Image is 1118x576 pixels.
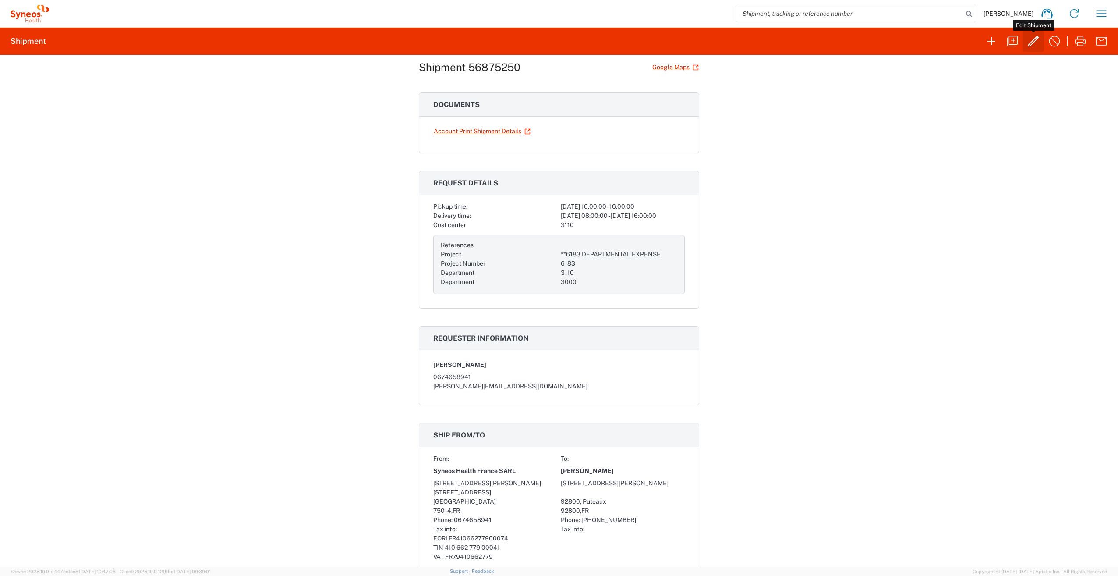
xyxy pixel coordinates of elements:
[561,516,580,523] span: Phone:
[433,498,496,505] span: [GEOGRAPHIC_DATA]
[433,553,444,560] span: VAT
[433,507,451,514] span: 75014
[973,568,1107,576] span: Copyright © [DATE]-[DATE] Agistix Inc., All Rights Reserved
[453,507,460,514] span: FR
[433,334,529,342] span: Requester information
[561,211,685,220] div: [DATE] 08:00:00 - [DATE] 16:00:00
[652,60,699,75] a: Google Maps
[120,569,211,574] span: Client: 2025.19.0-129fbcf
[433,526,457,533] span: Tax info:
[561,507,580,514] span: 92800
[454,516,492,523] span: 0674658941
[472,569,494,574] a: Feedback
[580,507,581,514] span: ,
[419,61,520,74] h1: Shipment 56875250
[433,488,557,497] div: [STREET_ADDRESS]
[441,259,557,268] div: Project Number
[561,268,677,277] div: 3110
[451,507,453,514] span: ,
[433,516,453,523] span: Phone:
[433,466,516,476] span: Syneos Health France SARL
[11,36,46,46] h2: Shipment
[561,202,685,211] div: [DATE] 10:00:00 - 16:00:00
[433,431,485,439] span: Ship from/to
[561,259,677,268] div: 6183
[433,455,449,462] span: From:
[11,569,116,574] span: Server: 2025.19.0-d447cefac8f
[433,544,443,551] span: TIN
[736,5,963,22] input: Shipment, tracking or reference number
[433,124,531,139] a: Account Print Shipment Details
[433,100,480,109] span: Documents
[561,220,685,230] div: 3110
[441,242,474,249] span: References
[433,535,447,542] span: EORI
[433,382,685,391] div: [PERSON_NAME][EMAIL_ADDRESS][DOMAIN_NAME]
[441,277,557,287] div: Department
[449,535,508,542] span: FR41066277900074
[433,360,486,370] span: [PERSON_NAME]
[581,507,589,514] span: FR
[433,179,498,187] span: Request details
[561,479,685,488] div: [STREET_ADDRESS][PERSON_NAME]
[561,277,677,287] div: 3000
[445,544,500,551] span: 410 662 779 00041
[561,455,569,462] span: To:
[441,250,557,259] div: Project
[433,221,466,228] span: Cost center
[433,212,471,219] span: Delivery time:
[450,569,472,574] a: Support
[175,569,211,574] span: [DATE] 09:39:01
[561,250,677,259] div: **6183 DEPARTMENTAL EXPENSE
[433,373,685,382] div: 0674658941
[984,10,1033,18] span: [PERSON_NAME]
[581,516,636,523] span: [PHONE_NUMBER]
[80,569,116,574] span: [DATE] 10:47:06
[433,479,557,488] div: [STREET_ADDRESS][PERSON_NAME]
[441,268,557,277] div: Department
[561,498,606,505] span: 92800, Puteaux
[445,553,493,560] span: FR79410662779
[561,526,584,533] span: Tax info:
[433,203,467,210] span: Pickup time:
[561,466,614,476] span: [PERSON_NAME]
